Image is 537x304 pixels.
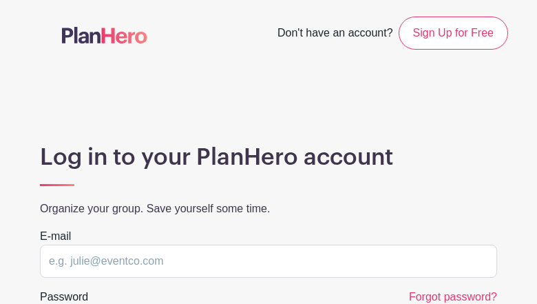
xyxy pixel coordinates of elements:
a: Forgot password? [409,291,497,303]
input: e.g. julie@eventco.com [40,245,497,278]
a: Sign Up for Free [399,17,508,50]
img: logo-507f7623f17ff9eddc593b1ce0a138ce2505c220e1c5a4e2b4648c50719b7d32.svg [62,27,147,43]
p: Organize your group. Save yourself some time. [40,201,497,217]
span: Don't have an account? [277,19,393,50]
label: E-mail [40,228,71,245]
h1: Log in to your PlanHero account [40,143,497,171]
